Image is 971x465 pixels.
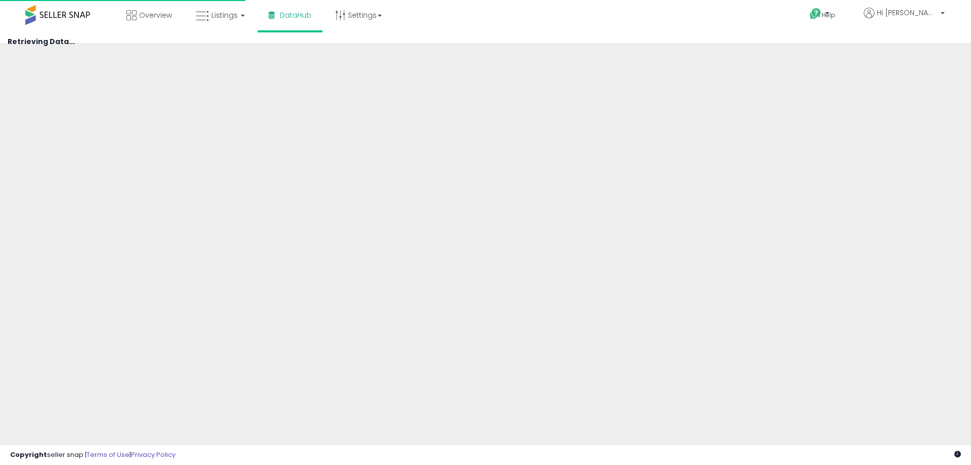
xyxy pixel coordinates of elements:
[211,10,238,20] span: Listings
[822,11,835,19] span: Help
[877,8,938,18] span: Hi [PERSON_NAME]
[139,10,172,20] span: Overview
[280,10,312,20] span: DataHub
[809,8,822,20] i: Get Help
[864,8,945,30] a: Hi [PERSON_NAME]
[8,38,963,46] h4: Retrieving Data...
